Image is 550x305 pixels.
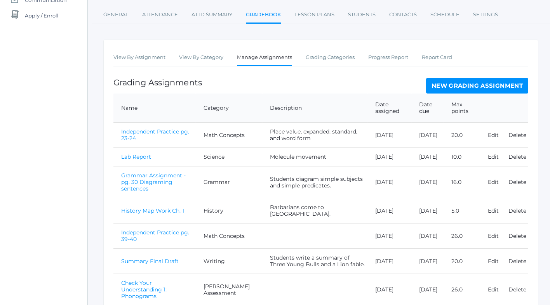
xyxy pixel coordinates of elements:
[488,132,499,139] a: Edit
[196,198,262,224] td: History
[508,178,526,185] a: Delete
[411,224,444,249] td: [DATE]
[444,224,480,249] td: 26.0
[191,7,232,23] a: Attd Summary
[196,166,262,198] td: Grammar
[196,94,262,123] th: Category
[294,7,334,23] a: Lesson Plans
[411,198,444,224] td: [DATE]
[121,258,179,265] a: Summary Final Draft
[426,78,528,94] a: New Grading Assignment
[444,249,480,274] td: 20.0
[262,148,367,166] td: Molecule movement
[411,123,444,148] td: [DATE]
[444,198,480,224] td: 5.0
[113,94,196,123] th: Name
[196,123,262,148] td: Math Concepts
[306,50,355,65] a: Grading Categories
[422,50,452,65] a: Report Card
[444,123,480,148] td: 20.0
[142,7,178,23] a: Attendance
[262,94,367,123] th: Description
[411,94,444,123] th: Date due
[473,7,498,23] a: Settings
[508,286,526,293] a: Delete
[262,123,367,148] td: Place value, expanded, standard, and word form
[444,166,480,198] td: 16.0
[444,148,480,166] td: 10.0
[121,207,184,214] a: History Map Work Ch. 1
[113,78,202,87] h1: Grading Assignments
[508,207,526,214] a: Delete
[411,166,444,198] td: [DATE]
[196,249,262,274] td: Writing
[237,50,292,66] a: Manage Assignments
[488,207,499,214] a: Edit
[444,94,480,123] th: Max points
[508,153,526,160] a: Delete
[113,50,165,65] a: View By Assignment
[121,279,167,300] a: Check Your Understanding 1: Phonograms
[508,258,526,265] a: Delete
[368,50,408,65] a: Progress Report
[367,224,412,249] td: [DATE]
[103,7,129,23] a: General
[25,8,59,23] span: Apply / Enroll
[411,148,444,166] td: [DATE]
[488,232,499,239] a: Edit
[367,198,412,224] td: [DATE]
[367,123,412,148] td: [DATE]
[411,249,444,274] td: [DATE]
[508,232,526,239] a: Delete
[196,148,262,166] td: Science
[367,94,412,123] th: Date assigned
[367,166,412,198] td: [DATE]
[262,249,367,274] td: Students write a summary of Three Young Bulls and a Lion fable.
[196,224,262,249] td: Math Concepts
[488,178,499,185] a: Edit
[488,286,499,293] a: Edit
[348,7,376,23] a: Students
[262,166,367,198] td: Students diagram simple subjects and simple predicates.
[488,153,499,160] a: Edit
[367,148,412,166] td: [DATE]
[430,7,459,23] a: Schedule
[367,249,412,274] td: [DATE]
[488,258,499,265] a: Edit
[121,172,186,192] a: Grammar Assignment - pg. 30 Diagraming sentences
[121,153,151,160] a: Lab Report
[121,229,189,243] a: Independent Practice pg. 39-40
[179,50,223,65] a: View By Category
[121,128,189,142] a: Independent Practice pg. 23-24
[262,198,367,224] td: Barbarians come to [GEOGRAPHIC_DATA].
[246,7,281,24] a: Gradebook
[508,132,526,139] a: Delete
[389,7,417,23] a: Contacts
